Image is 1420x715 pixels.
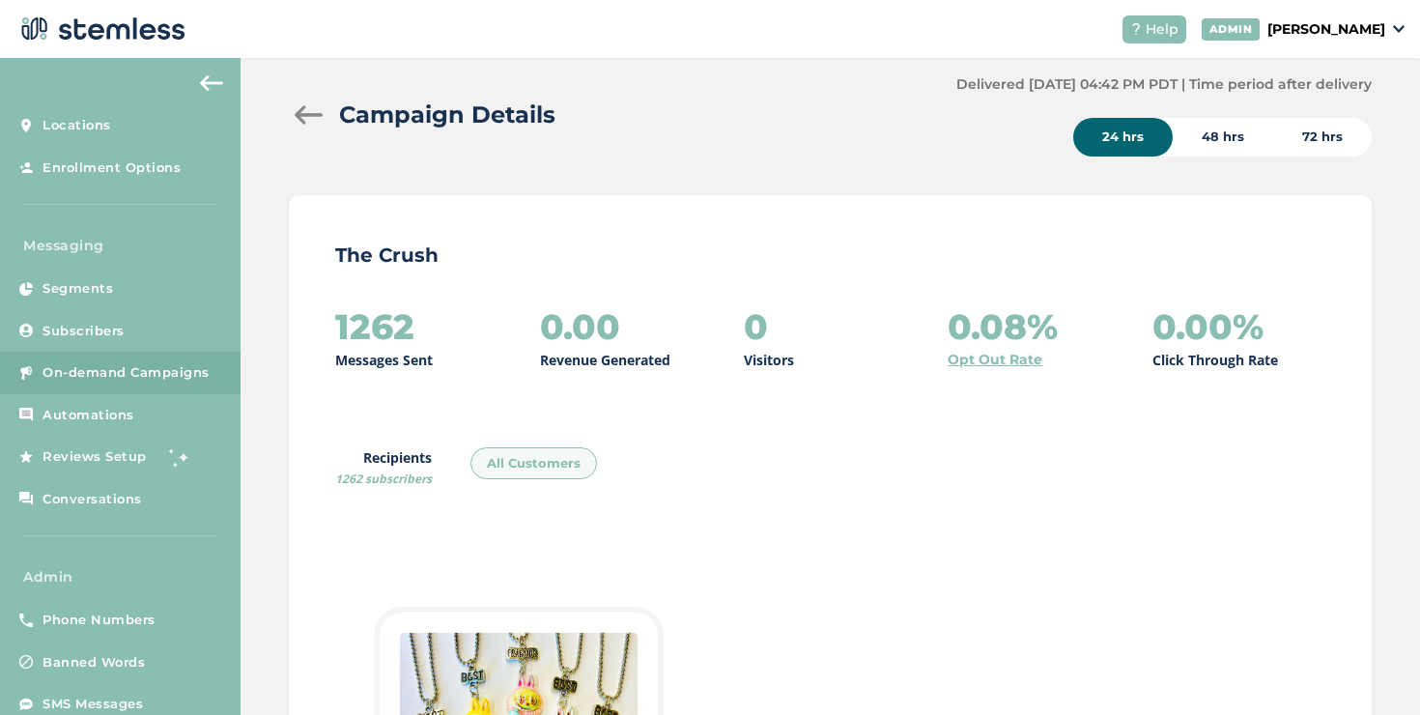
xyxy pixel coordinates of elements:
[335,307,414,346] h2: 1262
[43,322,125,341] span: Subscribers
[744,307,768,346] h2: 0
[1152,307,1264,346] h2: 0.00%
[540,307,620,346] h2: 0.00
[948,307,1058,346] h2: 0.08%
[335,350,433,370] p: Messages Sent
[470,447,597,480] div: All Customers
[43,653,145,672] span: Banned Words
[1073,118,1173,157] div: 24 hrs
[1273,118,1372,157] div: 72 hrs
[43,447,147,467] span: Reviews Setup
[744,350,794,370] p: Visitors
[1267,19,1385,40] p: [PERSON_NAME]
[43,116,111,135] span: Locations
[200,75,223,91] img: icon-arrow-back-accent-c549486e.svg
[1152,350,1278,370] p: Click Through Rate
[161,438,200,476] img: glitter-stars-b7820f95.gif
[1393,25,1405,33] img: icon_down-arrow-small-66adaf34.svg
[43,490,142,509] span: Conversations
[43,611,156,630] span: Phone Numbers
[335,447,432,488] label: Recipients
[948,350,1042,370] a: Opt Out Rate
[43,158,181,178] span: Enrollment Options
[1202,18,1261,41] div: ADMIN
[15,10,185,48] img: logo-dark-0685b13c.svg
[956,74,1372,95] label: Delivered [DATE] 04:42 PM PDT | Time period after delivery
[335,242,1325,269] p: The Crush
[1130,23,1142,35] img: icon-help-white-03924b79.svg
[1146,19,1179,40] span: Help
[43,695,143,714] span: SMS Messages
[1173,118,1273,157] div: 48 hrs
[43,406,134,425] span: Automations
[335,471,432,487] span: 1262 subscribers
[43,363,210,383] span: On-demand Campaigns
[540,350,670,370] p: Revenue Generated
[1323,622,1420,715] iframe: Chat Widget
[339,98,555,132] h2: Campaign Details
[43,279,113,299] span: Segments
